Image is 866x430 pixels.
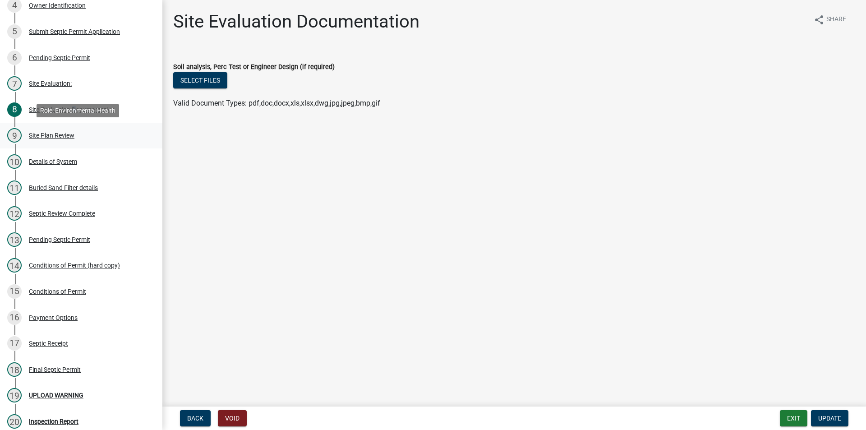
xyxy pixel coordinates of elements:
[29,55,90,61] div: Pending Septic Permit
[29,132,74,139] div: Site Plan Review
[780,410,807,426] button: Exit
[29,210,95,217] div: Septic Review Complete
[37,104,119,117] div: Role: Environmental Health
[218,410,247,426] button: Void
[173,99,380,107] span: Valid Document Types: pdf,doc,docx,xls,xlsx,dwg,jpg,jpeg,bmp,gif
[7,414,22,429] div: 20
[173,72,227,88] button: Select files
[29,236,90,243] div: Pending Septic Permit
[29,392,83,398] div: UPLOAD WARNING
[818,415,841,422] span: Update
[7,362,22,377] div: 18
[7,154,22,169] div: 10
[7,258,22,273] div: 14
[7,180,22,195] div: 11
[173,64,335,70] label: Soil analysis, Perc Test or Engineer Design (if required)
[29,158,77,165] div: Details of System
[7,102,22,117] div: 8
[7,51,22,65] div: 6
[29,185,98,191] div: Buried Sand Filter details
[7,128,22,143] div: 9
[29,288,86,295] div: Conditions of Permit
[29,80,72,87] div: Site Evaluation:
[29,418,78,425] div: Inspection Report
[826,14,846,25] span: Share
[180,410,211,426] button: Back
[7,76,22,91] div: 7
[806,11,853,28] button: shareShare
[173,11,419,32] h1: Site Evaluation Documentation
[29,366,81,373] div: Final Septic Permit
[7,206,22,221] div: 12
[811,410,848,426] button: Update
[29,106,115,113] div: Site Evaluation Documentation
[7,232,22,247] div: 13
[814,14,825,25] i: share
[29,340,68,347] div: Septic Receipt
[7,388,22,402] div: 19
[7,336,22,351] div: 17
[7,284,22,299] div: 15
[29,2,86,9] div: Owner Identification
[7,310,22,325] div: 16
[29,262,120,268] div: Conditions of Permit (hard copy)
[29,314,78,321] div: Payment Options
[187,415,203,422] span: Back
[7,24,22,39] div: 5
[29,28,120,35] div: Submit Septic Permit Application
